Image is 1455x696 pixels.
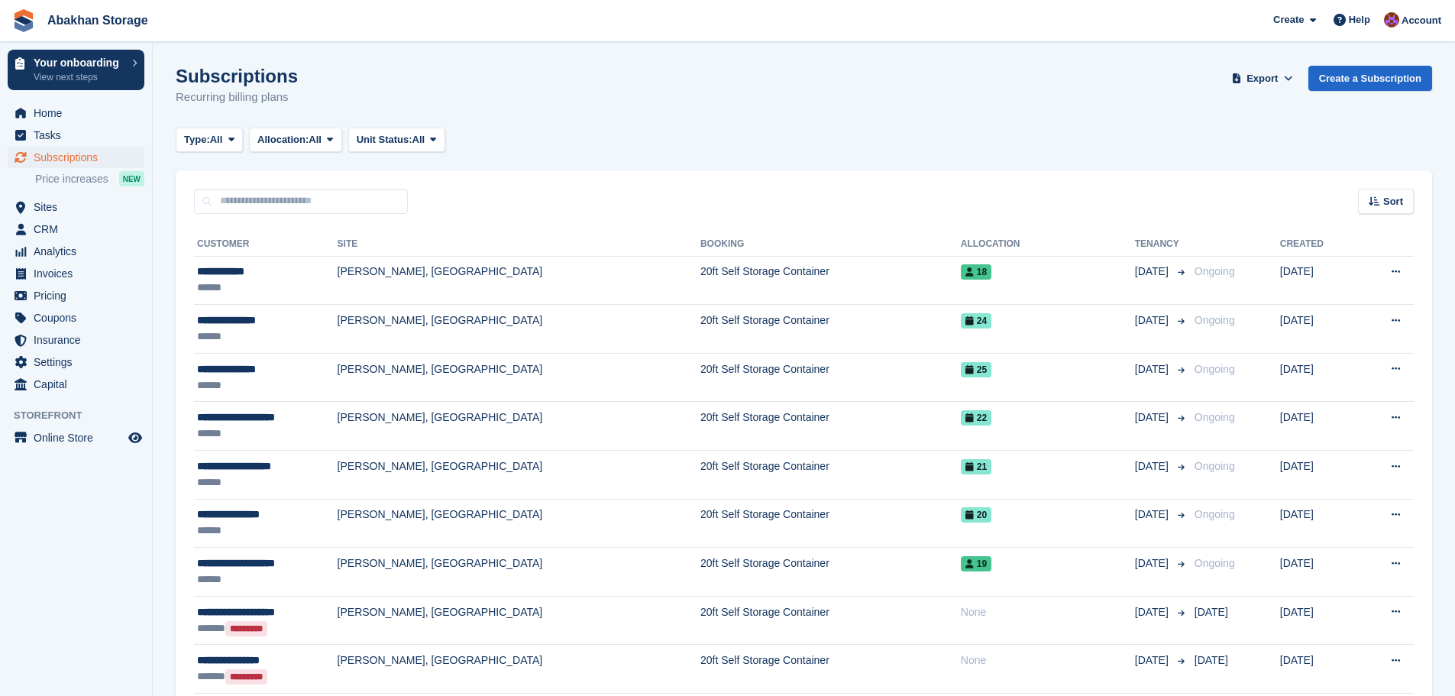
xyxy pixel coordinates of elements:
[1135,361,1172,377] span: [DATE]
[961,604,1135,620] div: None
[1280,451,1357,500] td: [DATE]
[1135,458,1172,474] span: [DATE]
[1280,256,1357,305] td: [DATE]
[961,556,991,571] span: 19
[34,285,125,306] span: Pricing
[1308,66,1432,91] a: Create a Subscription
[338,232,700,257] th: Site
[1195,606,1228,618] span: [DATE]
[700,305,961,354] td: 20ft Self Storage Container
[1383,194,1403,209] span: Sort
[1280,402,1357,451] td: [DATE]
[1280,548,1357,597] td: [DATE]
[961,313,991,329] span: 24
[1195,557,1235,569] span: Ongoing
[35,172,108,186] span: Price increases
[1135,507,1172,523] span: [DATE]
[1195,508,1235,520] span: Ongoing
[210,132,223,147] span: All
[34,374,125,395] span: Capital
[119,171,144,186] div: NEW
[34,427,125,448] span: Online Store
[1195,411,1235,423] span: Ongoing
[34,102,125,124] span: Home
[8,196,144,218] a: menu
[34,219,125,240] span: CRM
[1195,265,1235,277] span: Ongoing
[700,548,961,597] td: 20ft Self Storage Container
[257,132,309,147] span: Allocation:
[176,89,298,106] p: Recurring billing plans
[961,410,991,426] span: 22
[700,451,961,500] td: 20ft Self Storage Container
[176,128,243,153] button: Type: All
[961,362,991,377] span: 25
[412,132,425,147] span: All
[34,125,125,146] span: Tasks
[8,351,144,373] a: menu
[338,305,700,354] td: [PERSON_NAME], [GEOGRAPHIC_DATA]
[8,147,144,168] a: menu
[14,408,152,423] span: Storefront
[34,147,125,168] span: Subscriptions
[338,353,700,402] td: [PERSON_NAME], [GEOGRAPHIC_DATA]
[961,507,991,523] span: 20
[338,402,700,451] td: [PERSON_NAME], [GEOGRAPHIC_DATA]
[348,128,445,153] button: Unit Status: All
[961,459,991,474] span: 21
[34,263,125,284] span: Invoices
[700,645,961,694] td: 20ft Self Storage Container
[8,125,144,146] a: menu
[34,351,125,373] span: Settings
[34,329,125,351] span: Insurance
[338,499,700,548] td: [PERSON_NAME], [GEOGRAPHIC_DATA]
[700,353,961,402] td: 20ft Self Storage Container
[8,307,144,329] a: menu
[35,170,144,187] a: Price increases NEW
[1135,410,1172,426] span: [DATE]
[700,256,961,305] td: 20ft Self Storage Container
[1135,312,1172,329] span: [DATE]
[34,307,125,329] span: Coupons
[961,232,1135,257] th: Allocation
[184,132,210,147] span: Type:
[1195,654,1228,666] span: [DATE]
[8,329,144,351] a: menu
[1280,305,1357,354] td: [DATE]
[8,102,144,124] a: menu
[8,285,144,306] a: menu
[700,596,961,645] td: 20ft Self Storage Container
[194,232,338,257] th: Customer
[8,263,144,284] a: menu
[1349,12,1370,28] span: Help
[34,57,124,68] p: Your onboarding
[1135,264,1172,280] span: [DATE]
[1273,12,1304,28] span: Create
[8,50,144,90] a: Your onboarding View next steps
[338,451,700,500] td: [PERSON_NAME], [GEOGRAPHIC_DATA]
[249,128,342,153] button: Allocation: All
[1280,499,1357,548] td: [DATE]
[338,645,700,694] td: [PERSON_NAME], [GEOGRAPHIC_DATA]
[700,499,961,548] td: 20ft Self Storage Container
[1229,66,1296,91] button: Export
[1280,353,1357,402] td: [DATE]
[1135,652,1172,668] span: [DATE]
[357,132,412,147] span: Unit Status:
[8,374,144,395] a: menu
[1195,363,1235,375] span: Ongoing
[126,429,144,447] a: Preview store
[700,232,961,257] th: Booking
[1135,604,1172,620] span: [DATE]
[1246,71,1278,86] span: Export
[1135,232,1188,257] th: Tenancy
[1280,596,1357,645] td: [DATE]
[338,548,700,597] td: [PERSON_NAME], [GEOGRAPHIC_DATA]
[8,219,144,240] a: menu
[1195,460,1235,472] span: Ongoing
[1195,314,1235,326] span: Ongoing
[8,241,144,262] a: menu
[1280,645,1357,694] td: [DATE]
[8,427,144,448] a: menu
[309,132,322,147] span: All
